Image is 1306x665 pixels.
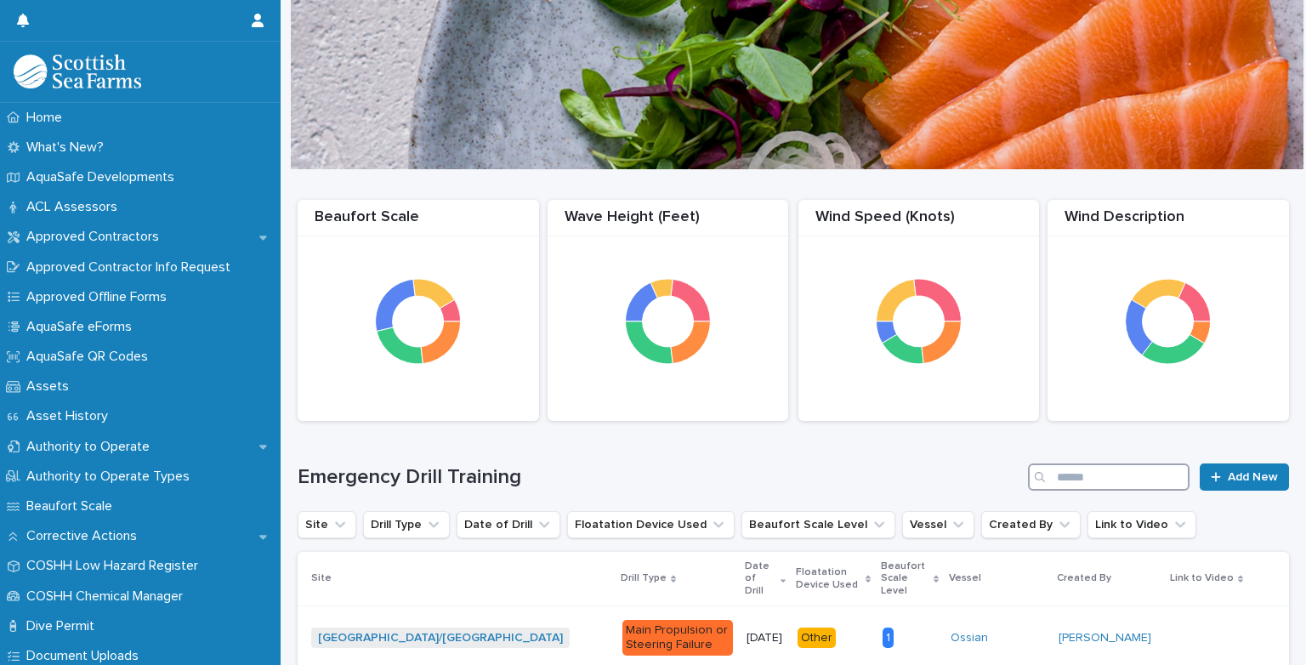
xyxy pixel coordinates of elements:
[1048,208,1289,236] div: Wind Description
[951,631,988,645] a: Ossian
[567,511,735,538] button: Floatation Device Used
[311,569,332,588] p: Site
[881,557,929,600] p: Beaufort Scale Level
[949,569,981,588] p: Vessel
[798,208,1040,236] div: Wind Speed (Knots)
[14,54,141,88] img: bPIBxiqnSb2ggTQWdOVV
[20,498,126,514] p: Beaufort Scale
[20,528,150,544] p: Corrective Actions
[883,628,894,649] div: 1
[20,259,244,276] p: Approved Contractor Info Request
[981,511,1081,538] button: Created By
[1028,463,1190,491] input: Search
[20,558,212,574] p: COSHH Low Hazard Register
[20,169,188,185] p: AquaSafe Developments
[20,408,122,424] p: Asset History
[20,588,196,605] p: COSHH Chemical Manager
[20,439,163,455] p: Authority to Operate
[741,511,895,538] button: Beaufort Scale Level
[20,378,82,395] p: Assets
[298,465,1021,490] h1: Emergency Drill Training
[1059,631,1151,645] a: [PERSON_NAME]
[457,511,560,538] button: Date of Drill
[1057,569,1111,588] p: Created By
[20,110,76,126] p: Home
[1087,511,1196,538] button: Link to Video
[20,319,145,335] p: AquaSafe eForms
[745,557,776,600] p: Date of Drill
[318,631,563,645] a: [GEOGRAPHIC_DATA]/[GEOGRAPHIC_DATA]
[20,469,203,485] p: Authority to Operate Types
[796,563,860,594] p: Floatation Device Used
[20,349,162,365] p: AquaSafe QR Codes
[622,620,733,656] div: Main Propulsion or Steering Failure
[548,208,789,236] div: Wave Height (Feet)
[298,208,539,236] div: Beaufort Scale
[20,139,117,156] p: What's New?
[1228,471,1278,483] span: Add New
[20,648,152,664] p: Document Uploads
[1200,463,1289,491] a: Add New
[298,511,356,538] button: Site
[363,511,450,538] button: Drill Type
[20,289,180,305] p: Approved Offline Forms
[20,229,173,245] p: Approved Contractors
[20,618,108,634] p: Dive Permit
[747,631,784,645] p: [DATE]
[902,511,974,538] button: Vessel
[798,628,836,649] div: Other
[1170,569,1234,588] p: Link to Video
[20,199,131,215] p: ACL Assessors
[621,569,667,588] p: Drill Type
